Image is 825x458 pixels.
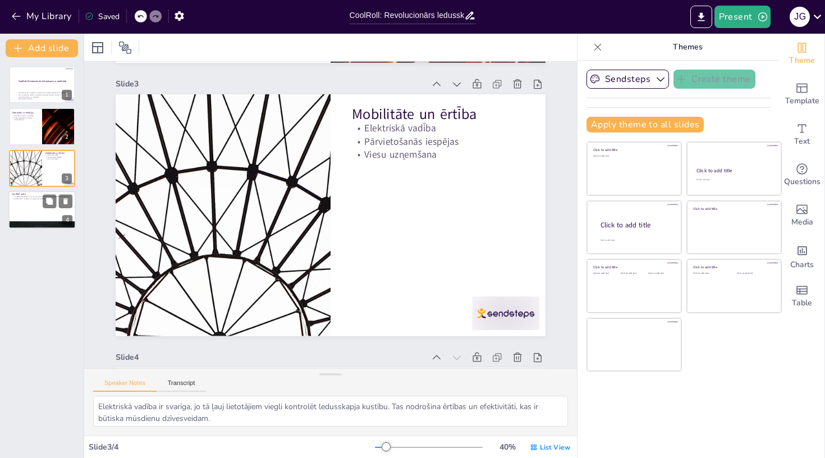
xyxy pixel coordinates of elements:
button: Transcript [157,379,207,392]
button: My Library [8,7,76,25]
div: Click to add title [693,206,773,210]
button: Sendsteps [586,70,669,89]
div: Add ready made slides [780,74,824,114]
p: Elektriskā vadība [45,154,72,156]
span: Position [118,41,132,54]
div: 1 [62,90,72,100]
div: Saved [85,11,120,22]
p: Kompakts un ietilpīgs [12,111,39,114]
div: 3 [9,150,75,187]
button: Apply theme to all slides [586,117,704,132]
p: Mobilitāte un ērtība [45,152,72,155]
strong: CoolRoll: Revolucionārs ledusskapis ar mobilitāti [19,80,67,83]
div: Click to add title [693,265,773,269]
div: J G [790,7,810,27]
div: Click to add title [601,221,672,230]
textarea: Elektriskā vadība ir svarīga, jo tā ļauj lietotājiem viegli kontrolēt ledusskapja kustību. Tas no... [93,396,568,427]
span: Questions [784,176,821,188]
button: Speaker Notes [93,379,157,392]
div: Slide 3 / 4 [89,442,375,452]
div: Click to add body [601,239,671,242]
div: 2 [62,132,72,142]
p: Kompakts dizains un ietilpība [12,114,39,117]
div: Click to add text [648,272,673,275]
div: Click to add text [737,272,772,275]
div: Add text boxes [780,114,824,155]
p: Elektriskā vadība [352,121,524,135]
span: Charts [790,259,814,271]
button: J G [790,6,810,28]
div: Click to add text [593,272,618,275]
button: Present [714,6,771,28]
button: Create theme [673,70,755,89]
div: 4 [8,191,76,229]
button: Duplicate Slide [43,195,56,208]
div: Click to add title [593,265,673,269]
span: Theme [789,54,815,67]
div: 2 [9,108,75,145]
p: "CoolRoll – ledusskapis, kas nāk pie tevis!" Šis moto atspoguļo ledusskapja galveno priekšrocību ... [12,196,72,200]
p: Mobilitāte un ērtība [352,104,524,125]
p: CoolRoll moto [12,193,72,196]
div: 4 [62,216,72,226]
button: Delete Slide [59,195,72,208]
div: 1 [9,66,75,103]
p: Plaša uzglabāšanas iespēja [12,116,39,118]
button: Add slide [6,39,78,57]
span: Text [794,135,810,148]
div: Add a table [780,276,824,317]
div: 3 [62,173,72,184]
div: Click to add text [693,272,728,275]
div: Click to add title [696,167,771,174]
div: Click to add text [696,178,771,181]
div: Slide 4 [116,352,424,363]
p: Viegla piekļuve [12,118,39,121]
p: Generated with [URL] [19,98,68,100]
p: Viesu uzņemšana [352,148,524,162]
span: Media [791,216,813,228]
div: Click to add title [593,148,673,152]
p: Themes [607,34,768,61]
div: Click to add text [621,272,646,275]
div: Slide 3 [116,79,424,89]
div: Change the overall theme [780,34,824,74]
input: Insert title [350,7,464,24]
div: Click to add text [593,155,673,158]
p: Pārvietošanās iespējas [352,135,524,148]
div: Layout [89,39,107,57]
span: List View [540,443,570,452]
div: Get real-time input from your audience [780,155,824,195]
div: 40 % [494,442,521,452]
span: Table [792,297,812,309]
div: Add images, graphics, shapes or video [780,195,824,236]
button: Export to PowerPoint [690,6,712,28]
div: Add charts and graphs [780,236,824,276]
p: Prezentācija par "CoolRoll", kompakto un ietilpīgo ledusskapi uz ritenīšiem, kas ar elektrisko va... [19,92,68,98]
p: Pārvietošanās iespējas [45,156,72,158]
span: Template [785,95,819,107]
p: Viesu uzņemšana [45,158,72,161]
